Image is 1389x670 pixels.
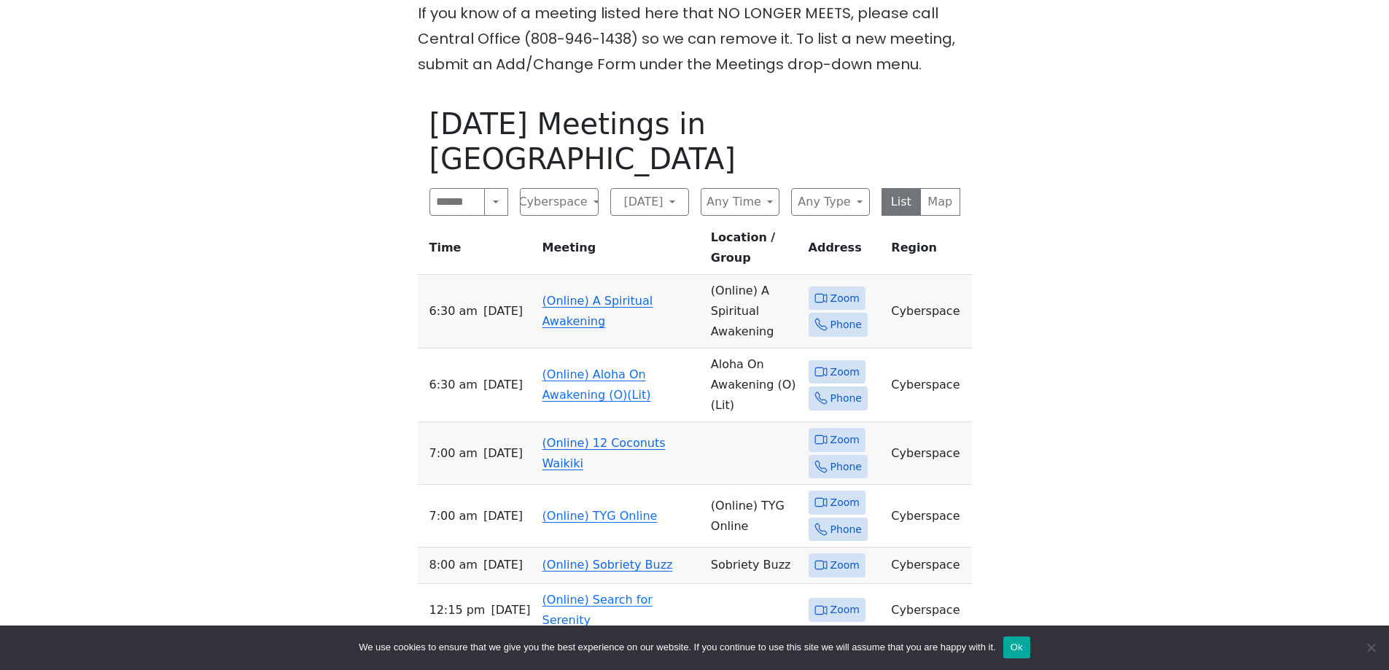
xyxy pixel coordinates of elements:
a: (Online) Sobriety Buzz [542,558,673,572]
span: Phone [830,458,862,476]
span: [DATE] [483,301,523,322]
span: 7:00 AM [429,443,478,464]
button: List [882,188,922,216]
span: 12:15 PM [429,600,486,620]
span: Phone [830,521,862,539]
button: Search [484,188,507,216]
span: 6:30 AM [429,301,478,322]
a: (Online) Aloha On Awakening (O)(Lit) [542,367,651,402]
th: Time [418,227,537,275]
button: Any Time [701,188,779,216]
td: Cyberspace [885,548,971,584]
td: Cyberspace [885,584,971,637]
button: [DATE] [610,188,689,216]
a: (Online) A Spiritual Awakening [542,294,653,328]
button: Ok [1003,636,1030,658]
th: Location / Group [705,227,803,275]
th: Meeting [537,227,705,275]
span: [DATE] [483,443,523,464]
span: Zoom [830,494,860,512]
td: Cyberspace [885,348,971,422]
button: Any Type [791,188,870,216]
span: Zoom [830,556,860,574]
span: Zoom [830,431,860,449]
td: (Online) A Spiritual Awakening [705,275,803,348]
input: Search [429,188,486,216]
span: 8:00 AM [429,555,478,575]
h1: [DATE] Meetings in [GEOGRAPHIC_DATA] [429,106,960,176]
a: (Online) TYG Online [542,509,658,523]
span: [DATE] [483,555,523,575]
span: Phone [830,316,862,334]
span: Zoom [830,289,860,308]
td: Cyberspace [885,485,971,548]
td: (Online) TYG Online [705,485,803,548]
span: No [1363,640,1378,655]
span: Zoom [830,363,860,381]
th: Region [885,227,971,275]
span: 6:30 AM [429,375,478,395]
span: Phone [830,389,862,408]
p: If you know of a meeting listed here that NO LONGER MEETS, please call Central Office (808-946-14... [418,1,972,77]
th: Address [803,227,886,275]
td: Aloha On Awakening (O) (Lit) [705,348,803,422]
td: Sobriety Buzz [705,548,803,584]
span: 7:00 AM [429,506,478,526]
a: (Online) Search for Serenity [542,593,653,627]
td: Cyberspace [885,422,971,485]
span: [DATE] [491,600,530,620]
span: [DATE] [483,506,523,526]
span: We use cookies to ensure that we give you the best experience on our website. If you continue to ... [359,640,995,655]
td: Cyberspace [885,275,971,348]
button: Cyberspace [520,188,599,216]
span: Zoom [830,601,860,619]
span: [DATE] [483,375,523,395]
a: (Online) 12 Coconuts Waikiki [542,436,666,470]
button: Map [920,188,960,216]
